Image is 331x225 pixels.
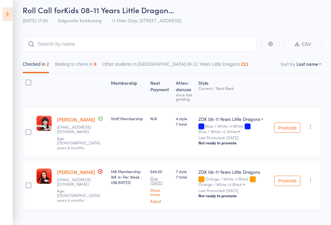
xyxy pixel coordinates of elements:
[23,17,48,24] span: [DATE] 17:00
[57,135,100,150] span: Age: [DEMOGRAPHIC_DATA] years 8 months
[176,121,193,127] span: 7 total
[274,176,300,186] button: Promote
[296,61,318,67] div: Last name
[37,116,52,131] img: image1709349181.png
[281,61,295,67] label: Sort by
[198,135,269,140] small: Last Promoted: [DATE]
[150,116,171,121] div: N/A
[23,5,64,15] span: Roll Call for
[198,169,269,175] div: ZDK 08-11 Years Little Dragons
[150,176,171,185] small: Due [DATE]
[241,62,249,67] div: 211
[284,37,321,51] button: CSV
[57,188,100,203] span: Age: [DEMOGRAPHIC_DATA] years 5 months
[176,93,193,101] div: since last grading
[176,169,193,174] span: 7 style
[173,76,196,104] div: Atten­dances
[58,17,102,24] span: Kalgoorlie Kickboxing
[57,125,99,134] small: hompr.2@gmail.com
[112,17,182,24] span: 1) Main Dojo, [STREET_ADDRESS].
[198,116,260,122] div: ZDK 08-11 Years Little Dragons
[196,76,272,104] div: Style
[148,76,173,104] div: Next Payment
[102,58,249,73] button: Other students in [GEOGRAPHIC_DATA] 08-11 Years Little Dragons211
[111,169,145,185] div: MA Membership WK 4+ Per Week UNLIMITED
[108,76,148,104] div: Membership
[274,122,300,133] button: Promote
[198,140,269,145] div: Not ready to promote
[23,58,49,73] button: Checked in2
[150,169,171,203] div: $49.00
[55,58,97,73] button: Waiting to check in6
[57,169,95,175] a: [PERSON_NAME]
[198,193,269,198] div: Not ready to promote
[47,62,49,67] div: 2
[176,174,193,180] span: 7 total
[64,5,174,15] span: Kids 08-11 Years Little Dragon…
[57,116,95,123] a: [PERSON_NAME]
[150,188,171,196] a: Show more
[198,124,269,133] div: Blue / White +1 White
[150,199,171,203] a: Adjust
[57,177,99,187] small: quintrellmichael113@gmail.com
[94,62,97,67] div: 6
[198,182,242,186] div: Orange / White +2 Black
[176,116,193,121] span: 4 style
[198,177,269,186] div: Orange / White +1 Black
[37,169,52,184] img: image1739351919.png
[198,129,237,133] div: Blue / White +2 White
[198,86,269,90] div: Current / Next Rank
[23,37,257,52] input: Search by name
[198,188,269,193] small: Last Promoted: [DATE]
[111,116,145,121] div: Staff Membership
